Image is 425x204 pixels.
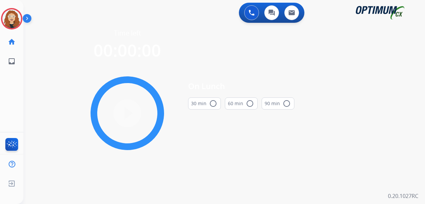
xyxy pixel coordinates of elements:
[2,9,21,28] img: avatar
[188,97,221,110] button: 30 min
[94,39,161,62] span: 00:00:00
[225,97,258,110] button: 60 min
[114,28,141,38] span: Time left
[8,38,16,46] mat-icon: home
[262,97,294,110] button: 90 min
[246,99,254,108] mat-icon: radio_button_unchecked
[388,192,418,200] p: 0.20.1027RC
[209,99,217,108] mat-icon: radio_button_unchecked
[188,80,294,92] span: On Lunch
[8,57,16,65] mat-icon: inbox
[283,99,291,108] mat-icon: radio_button_unchecked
